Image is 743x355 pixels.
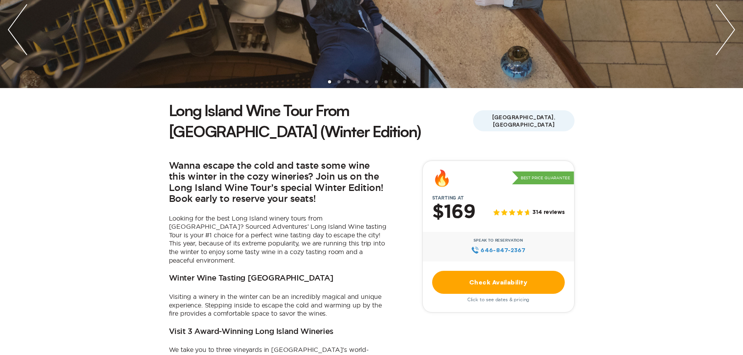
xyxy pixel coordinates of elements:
li: slide item 5 [365,80,369,83]
span: 314 reviews [532,209,564,216]
a: 646‍-847‍-2367 [471,246,525,254]
li: slide item 7 [384,80,387,83]
div: 🔥 [432,170,452,186]
span: Click to see dates & pricing [467,297,530,302]
li: slide item 8 [394,80,397,83]
li: slide item 4 [356,80,359,83]
li: slide item 9 [403,80,406,83]
span: Speak to Reservation [473,238,523,243]
p: Looking for the best Long Island winery tours from [GEOGRAPHIC_DATA]? Sourced Adventures’ Long Is... [169,214,387,265]
h2: Wanna escape the cold and taste some wine this winter in the cozy wineries? Join us on the Long I... [169,161,387,205]
h3: Winter Wine Tasting [GEOGRAPHIC_DATA] [169,274,333,283]
li: slide item 10 [412,80,415,83]
p: Best Price Guarantee [512,171,574,185]
span: Starting at [423,195,473,201]
h1: Long Island Wine Tour From [GEOGRAPHIC_DATA] (Winter Edition) [169,100,473,142]
h3: Visit 3 Award-Winning Long Island Wineries [169,327,333,337]
li: slide item 6 [375,80,378,83]
span: [GEOGRAPHIC_DATA], [GEOGRAPHIC_DATA] [473,110,574,131]
span: 646‍-847‍-2367 [481,246,525,254]
a: Check Availability [432,271,565,294]
li: slide item 1 [328,80,331,83]
h2: $169 [432,202,475,223]
p: Visiting a winery in the winter can be an incredibly magical and unique experience. Stepping insi... [169,293,387,318]
li: slide item 2 [337,80,340,83]
li: slide item 3 [347,80,350,83]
